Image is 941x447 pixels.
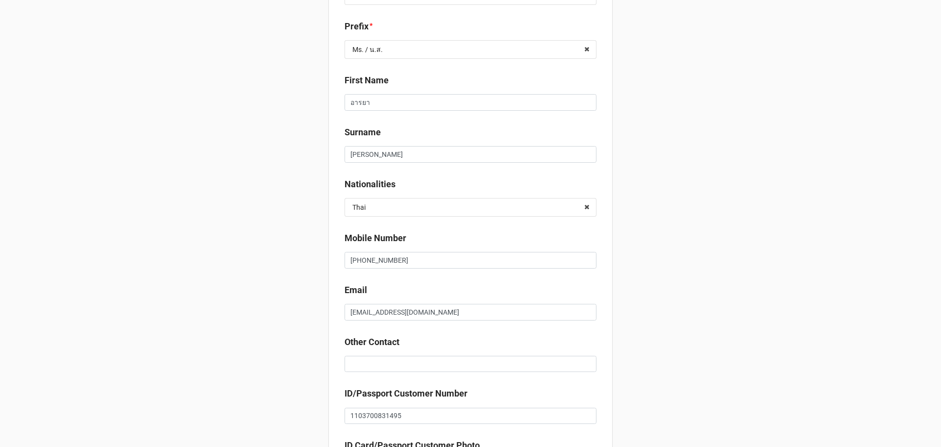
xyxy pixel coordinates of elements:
[345,125,381,139] label: Surname
[345,283,367,297] label: Email
[345,20,369,33] label: Prefix
[352,46,383,53] div: Ms. / น.ส.
[345,74,389,87] label: First Name
[345,177,396,191] label: Nationalities
[345,387,468,400] label: ID/Passport Customer Number
[345,231,406,245] label: Mobile Number
[352,204,366,211] div: Thai
[345,335,399,349] label: Other Contact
